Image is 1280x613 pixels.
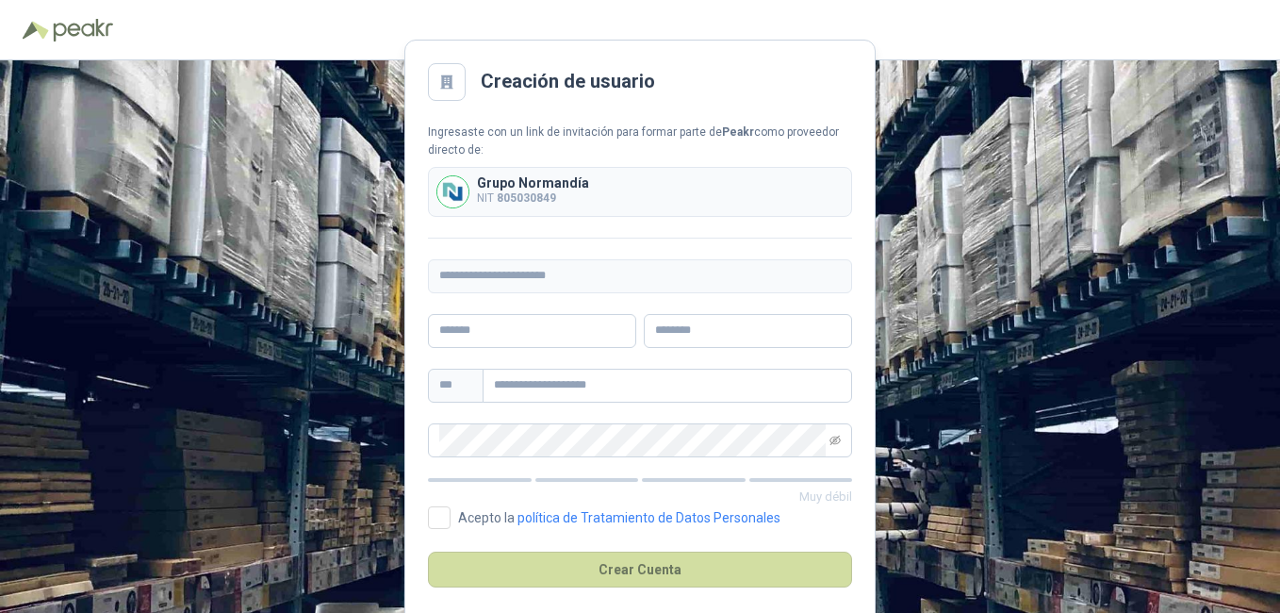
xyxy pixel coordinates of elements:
p: NIT [477,190,589,207]
img: Peakr [53,19,113,41]
p: Grupo Normandía [477,176,589,190]
img: Logo [23,21,49,40]
span: eye-invisible [829,435,841,446]
p: Muy débil [428,488,852,506]
b: 805030849 [497,191,556,205]
div: Ingresaste con un link de invitación para formar parte de como proveedor directo de: [428,124,852,159]
b: Peakr [722,125,754,139]
button: Crear Cuenta [428,552,852,588]
span: Acepto la [451,511,788,524]
h2: Creación de usuario [481,67,655,96]
img: Company Logo [437,176,468,207]
a: política de Tratamiento de Datos Personales [517,510,780,525]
